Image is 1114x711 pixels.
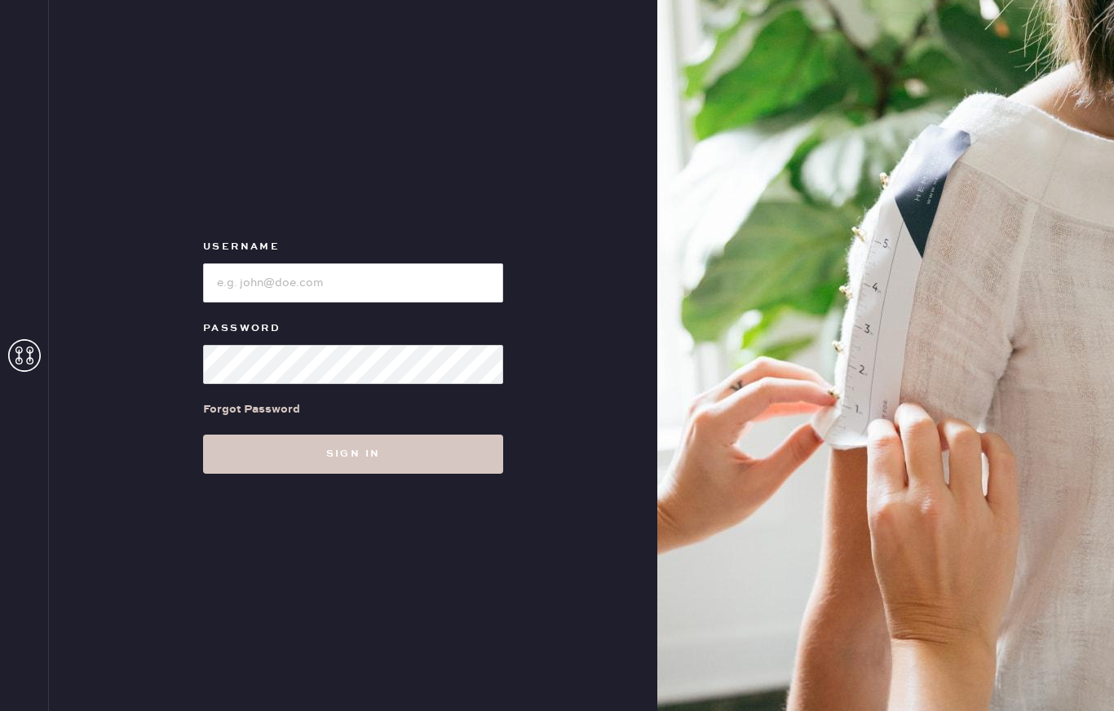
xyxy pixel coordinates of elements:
[203,263,503,303] input: e.g. john@doe.com
[203,319,503,338] label: Password
[203,237,503,257] label: Username
[203,400,300,418] div: Forgot Password
[203,384,300,435] a: Forgot Password
[203,435,503,474] button: Sign in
